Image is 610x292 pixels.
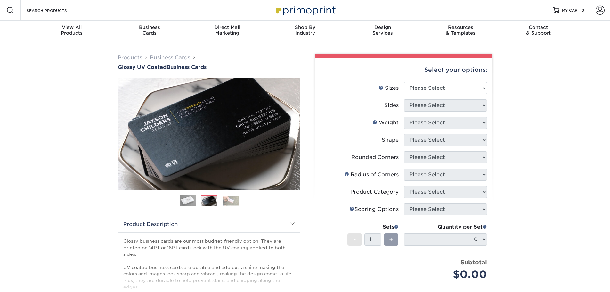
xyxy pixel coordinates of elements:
[266,24,344,30] span: Shop By
[33,24,111,36] div: Products
[223,196,239,205] img: Business Cards 03
[266,21,344,41] a: Shop ByIndustry
[344,24,422,36] div: Services
[500,24,577,36] div: & Support
[500,24,577,30] span: Contact
[460,259,487,266] strong: Subtotal
[422,24,500,36] div: & Templates
[118,64,300,70] a: Glossy UV CoatedBusiness Cards
[188,21,266,41] a: Direct MailMarketing
[110,24,188,36] div: Cards
[382,136,399,144] div: Shape
[422,24,500,30] span: Resources
[201,196,217,207] img: Business Cards 02
[118,64,300,70] h1: Business Cards
[33,21,111,41] a: View AllProducts
[110,21,188,41] a: BusinessCards
[150,54,190,61] a: Business Cards
[372,119,399,127] div: Weight
[384,102,399,109] div: Sides
[350,188,399,196] div: Product Category
[562,8,580,13] span: MY CART
[422,21,500,41] a: Resources& Templates
[404,223,487,231] div: Quantity per Set
[118,54,142,61] a: Products
[266,24,344,36] div: Industry
[353,235,356,244] span: -
[344,21,422,41] a: DesignServices
[582,8,584,13] span: 0
[378,84,399,92] div: Sizes
[344,171,399,179] div: Radius of Corners
[409,267,487,282] div: $0.00
[188,24,266,30] span: Direct Mail
[110,24,188,30] span: Business
[500,21,577,41] a: Contact& Support
[320,58,487,82] div: Select your options:
[188,24,266,36] div: Marketing
[389,235,393,244] span: +
[347,223,399,231] div: Sets
[273,3,337,17] img: Primoprint
[180,193,196,209] img: Business Cards 01
[26,6,88,14] input: SEARCH PRODUCTS.....
[349,205,399,213] div: Scoring Options
[118,216,300,232] h2: Product Description
[118,64,167,70] span: Glossy UV Coated
[344,24,422,30] span: Design
[33,24,111,30] span: View All
[118,71,300,197] img: Glossy UV Coated 02
[351,154,399,161] div: Rounded Corners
